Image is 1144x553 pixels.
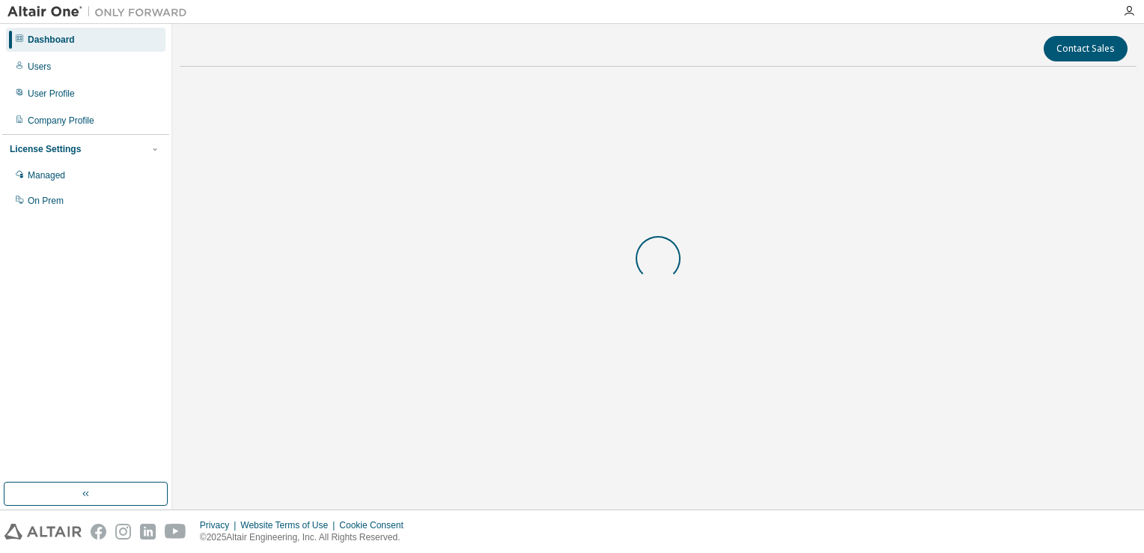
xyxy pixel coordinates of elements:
[240,519,339,531] div: Website Terms of Use
[7,4,195,19] img: Altair One
[28,195,64,207] div: On Prem
[1044,36,1128,61] button: Contact Sales
[28,88,75,100] div: User Profile
[140,524,156,540] img: linkedin.svg
[28,115,94,127] div: Company Profile
[165,524,186,540] img: youtube.svg
[28,34,75,46] div: Dashboard
[91,524,106,540] img: facebook.svg
[115,524,131,540] img: instagram.svg
[200,531,413,544] p: © 2025 Altair Engineering, Inc. All Rights Reserved.
[28,169,65,181] div: Managed
[28,61,51,73] div: Users
[339,519,412,531] div: Cookie Consent
[200,519,240,531] div: Privacy
[10,143,81,155] div: License Settings
[4,524,82,540] img: altair_logo.svg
